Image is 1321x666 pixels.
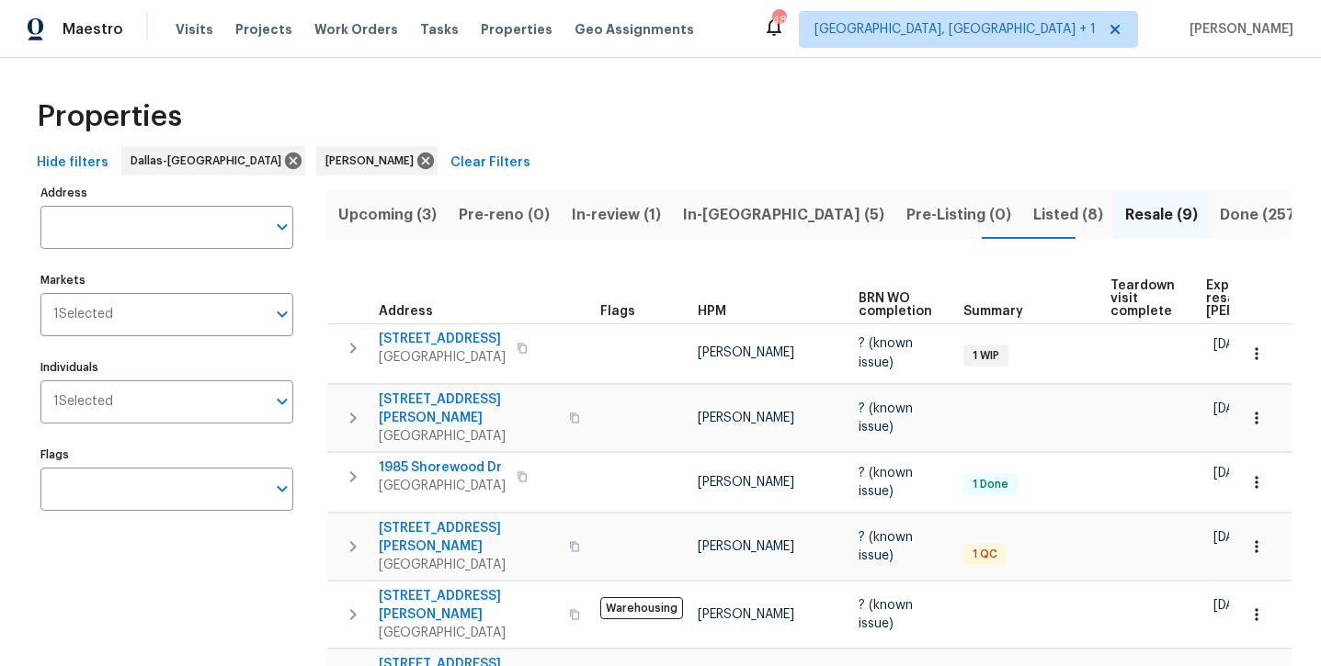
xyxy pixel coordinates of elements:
[29,146,116,180] button: Hide filters
[131,152,289,170] span: Dallas-[GEOGRAPHIC_DATA]
[314,20,398,39] span: Work Orders
[575,20,694,39] span: Geo Assignments
[379,587,558,624] span: [STREET_ADDRESS][PERSON_NAME]
[600,597,683,619] span: Warehousing
[53,394,113,410] span: 1 Selected
[814,20,1096,39] span: [GEOGRAPHIC_DATA], [GEOGRAPHIC_DATA] + 1
[698,305,726,318] span: HPM
[859,599,913,630] span: ? (known issue)
[379,390,558,427] span: [STREET_ADDRESS][PERSON_NAME]
[443,146,538,180] button: Clear Filters
[698,540,794,553] span: [PERSON_NAME]
[269,476,295,502] button: Open
[965,547,1005,562] span: 1 QC
[40,187,293,198] label: Address
[1110,279,1175,318] span: Teardown visit complete
[1213,402,1252,415] span: [DATE]
[53,307,113,322] span: 1 Selected
[1213,531,1252,544] span: [DATE]
[859,402,913,434] span: ? (known issue)
[1220,202,1301,228] span: Done (257)
[420,23,459,36] span: Tasks
[859,337,913,368] span: ? (known issue)
[859,467,913,498] span: ? (known issue)
[316,146,438,175] div: [PERSON_NAME]
[37,152,108,175] span: Hide filters
[698,476,794,489] span: [PERSON_NAME]
[379,330,506,348] span: [STREET_ADDRESS]
[698,346,794,359] span: [PERSON_NAME]
[1206,279,1310,318] span: Expected resale [PERSON_NAME]
[572,202,661,228] span: In-review (1)
[1213,599,1252,612] span: [DATE]
[859,531,913,562] span: ? (known issue)
[1125,202,1198,228] span: Resale (9)
[1033,202,1103,228] span: Listed (8)
[63,20,123,39] span: Maestro
[269,301,295,327] button: Open
[965,477,1016,492] span: 1 Done
[772,11,785,29] div: 48
[379,624,558,642] span: [GEOGRAPHIC_DATA]
[1213,467,1252,480] span: [DATE]
[176,20,213,39] span: Visits
[379,519,558,556] span: [STREET_ADDRESS][PERSON_NAME]
[121,146,305,175] div: Dallas-[GEOGRAPHIC_DATA]
[379,348,506,367] span: [GEOGRAPHIC_DATA]
[235,20,292,39] span: Projects
[379,556,558,574] span: [GEOGRAPHIC_DATA]
[859,292,932,318] span: BRN WO completion
[269,214,295,240] button: Open
[683,202,884,228] span: In-[GEOGRAPHIC_DATA] (5)
[481,20,552,39] span: Properties
[40,275,293,286] label: Markets
[40,362,293,373] label: Individuals
[963,305,1023,318] span: Summary
[338,202,437,228] span: Upcoming (3)
[698,608,794,621] span: [PERSON_NAME]
[698,412,794,424] span: [PERSON_NAME]
[379,477,506,495] span: [GEOGRAPHIC_DATA]
[37,107,182,126] span: Properties
[379,427,558,446] span: [GEOGRAPHIC_DATA]
[379,458,506,477] span: 1985 Shorewood Dr
[325,152,421,170] span: [PERSON_NAME]
[965,348,1007,364] span: 1 WIP
[1182,20,1293,39] span: [PERSON_NAME]
[1213,338,1252,351] span: [DATE]
[40,449,293,460] label: Flags
[269,389,295,414] button: Open
[600,305,635,318] span: Flags
[450,152,530,175] span: Clear Filters
[906,202,1011,228] span: Pre-Listing (0)
[459,202,550,228] span: Pre-reno (0)
[379,305,433,318] span: Address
